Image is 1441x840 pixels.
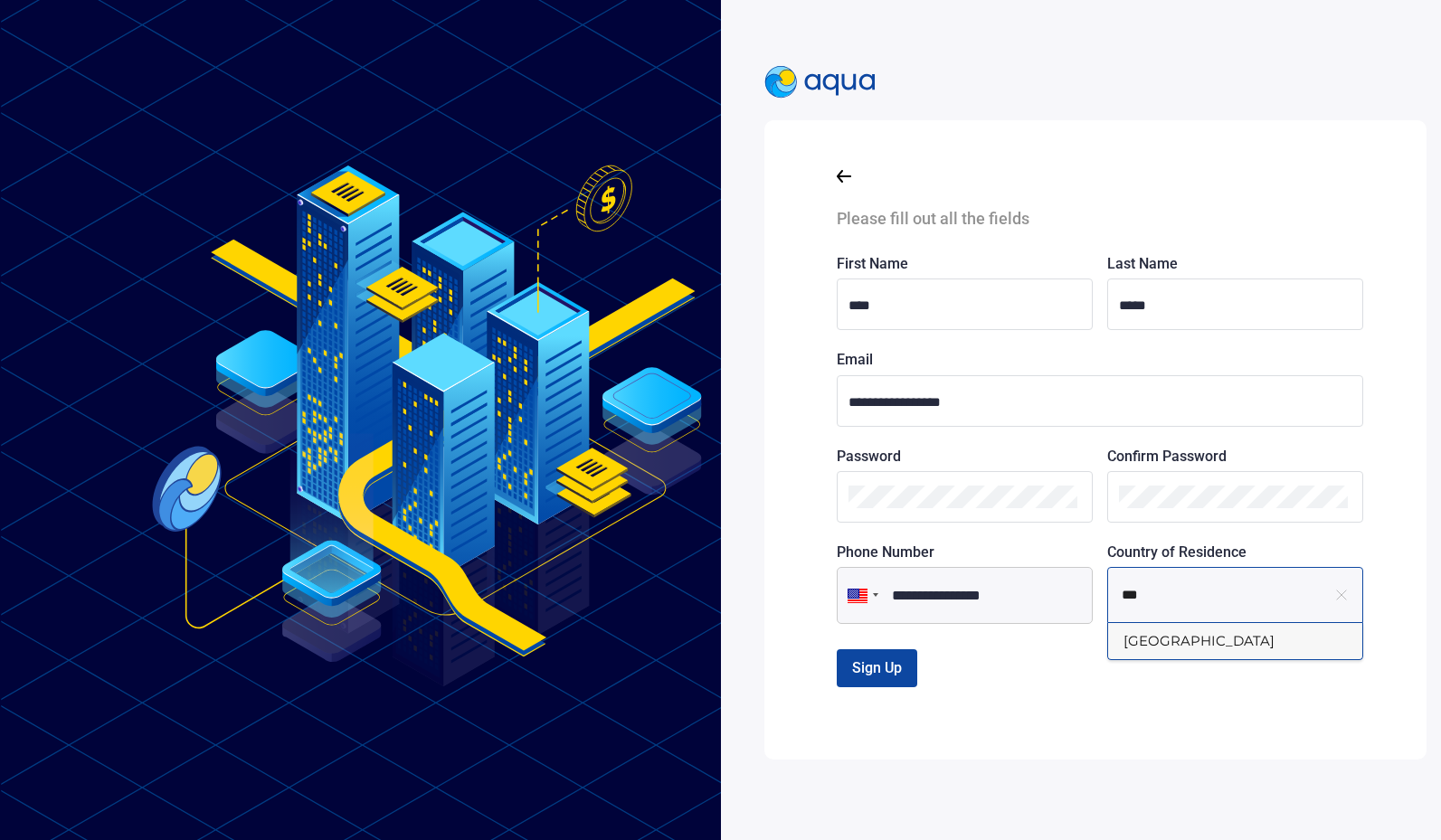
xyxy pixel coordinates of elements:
[837,351,873,368] span: Email
[1108,623,1362,660] li: [GEOGRAPHIC_DATA]
[837,448,901,465] span: Password
[837,209,1029,228] span: Please fill out all the fields
[1321,567,1363,623] button: clear selection
[852,659,902,676] span: Sign Up
[1107,543,1247,561] span: Country of Residence
[837,567,884,624] div: United States: + 1
[837,255,908,272] span: First Name
[837,649,917,687] button: Sign Up
[1107,448,1227,465] span: Confirm Password
[764,66,877,99] img: AquaPlatformHeaderLogo.svg
[837,543,934,561] span: Phone Number
[1107,255,1178,272] span: Last Name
